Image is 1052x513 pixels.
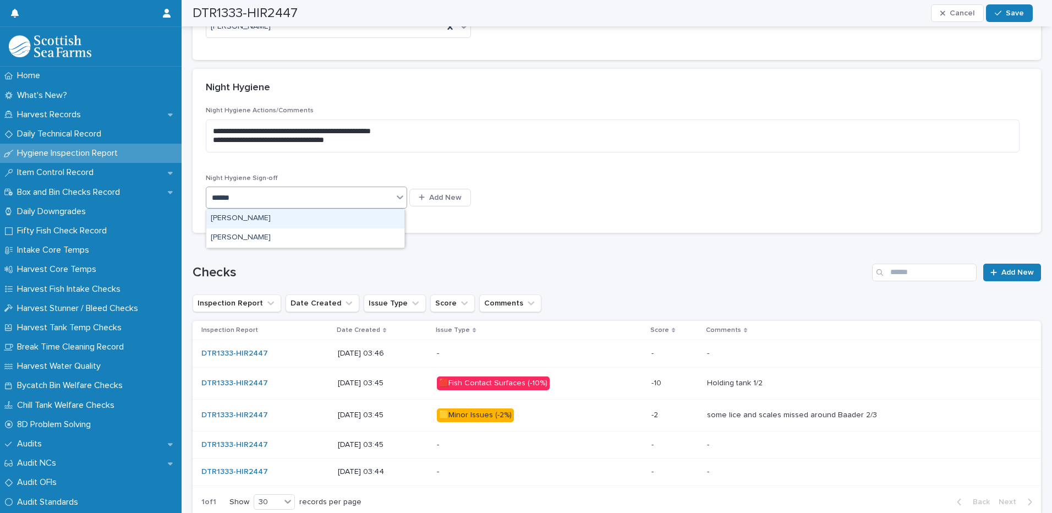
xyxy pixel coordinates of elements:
[13,90,76,101] p: What's New?
[193,459,1041,486] tr: DTR1333-HIR2447 [DATE] 03:44--- --
[206,82,270,94] h2: Night Hygiene
[983,264,1041,281] a: Add New
[13,70,49,81] p: Home
[999,498,1023,506] span: Next
[193,368,1041,400] tr: DTR1333-HIR2447 [DATE] 03:45🟥Fish Contact Surfaces (-10%)-10-10 Holding tank 1/2Holding tank 1/2
[13,245,98,255] p: Intake Core Temps
[872,264,977,281] input: Search
[651,438,656,450] p: -
[13,361,109,372] p: Harvest Water Quality
[651,408,660,420] p: -2
[13,458,65,468] p: Audit NCs
[13,419,100,430] p: 8D Problem Solving
[1001,269,1034,276] span: Add New
[338,440,428,450] p: [DATE] 03:45
[437,408,514,422] div: 🟨Minor Issues (-2%)
[193,6,298,21] h2: DTR1333-HIR2447
[706,324,741,336] p: Comments
[429,194,462,201] span: Add New
[206,228,404,248] div: Matthew Fullerton
[931,4,984,22] button: Cancel
[13,110,90,120] p: Harvest Records
[948,497,994,507] button: Back
[13,206,95,217] p: Daily Downgrades
[193,340,1041,368] tr: DTR1333-HIR2447 [DATE] 03:46--- --
[13,400,123,411] p: Chill Tank Welfare Checks
[201,411,268,420] a: DTR1333-HIR2447
[201,324,258,336] p: Inspection Report
[201,440,268,450] a: DTR1333-HIR2447
[437,349,629,358] p: -
[193,265,868,281] h1: Checks
[950,9,974,17] span: Cancel
[994,497,1041,507] button: Next
[650,324,669,336] p: Score
[13,264,105,275] p: Harvest Core Temps
[299,498,361,507] p: records per page
[201,349,268,358] a: DTR1333-HIR2447
[338,467,428,477] p: [DATE] 03:44
[337,324,380,336] p: Date Created
[986,4,1033,22] button: Save
[707,347,711,358] p: -
[338,379,428,388] p: [DATE] 03:45
[338,411,428,420] p: [DATE] 03:45
[13,129,110,139] p: Daily Technical Record
[206,175,278,182] span: Night Hygiene Sign-off
[13,380,131,391] p: Bycatch Bin Welfare Checks
[1006,9,1024,17] span: Save
[430,294,475,312] button: Score
[707,465,711,477] p: -
[479,294,541,312] button: Comments
[13,497,87,507] p: Audit Standards
[13,226,116,236] p: Fifty Fish Check Record
[13,439,51,449] p: Audits
[364,294,426,312] button: Issue Type
[966,498,990,506] span: Back
[193,399,1041,431] tr: DTR1333-HIR2447 [DATE] 03:45🟨Minor Issues (-2%)-2-2 some lice and scales missed around Baader 2/3...
[437,467,629,477] p: -
[707,408,879,420] p: some lice and scales missed around Baader 2/3
[437,376,550,390] div: 🟥Fish Contact Surfaces (-10%)
[211,21,271,32] span: [PERSON_NAME]
[707,438,711,450] p: -
[13,342,133,352] p: Break Time Cleaning Record
[707,376,765,388] p: Holding tank 1/2
[437,440,629,450] p: -
[9,35,91,57] img: mMrefqRFQpe26GRNOUkG
[206,209,404,228] div: Joseph Fullerton
[229,498,249,507] p: Show
[13,284,129,294] p: Harvest Fish Intake Checks
[13,303,147,314] p: Harvest Stunner / Bleed Checks
[338,349,428,358] p: [DATE] 03:46
[13,167,102,178] p: Item Control Record
[193,294,281,312] button: Inspection Report
[651,347,656,358] p: -
[13,187,129,198] p: Box and Bin Checks Record
[13,477,65,488] p: Audit OFIs
[13,323,130,333] p: Harvest Tank Temp Checks
[651,465,656,477] p: -
[409,189,471,206] button: Add New
[651,376,664,388] p: -10
[201,379,268,388] a: DTR1333-HIR2447
[13,148,127,159] p: Hygiene Inspection Report
[206,107,314,114] span: Night Hygiene Actions/Comments
[254,496,281,508] div: 30
[436,324,470,336] p: Issue Type
[286,294,359,312] button: Date Created
[193,431,1041,459] tr: DTR1333-HIR2447 [DATE] 03:45--- --
[201,467,268,477] a: DTR1333-HIR2447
